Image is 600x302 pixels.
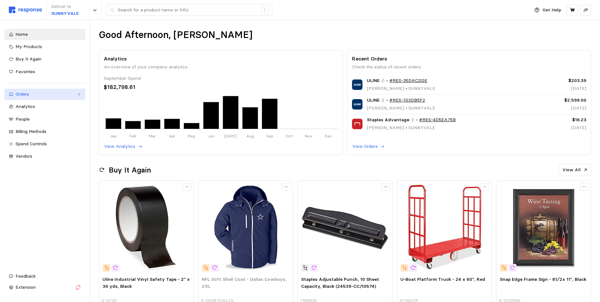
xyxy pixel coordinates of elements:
a: Orders [4,89,85,100]
div: / [261,6,269,14]
span: ULINE [367,97,380,104]
tspan: Mar [149,134,156,138]
a: Analytics [4,101,85,112]
a: #RES-1D3DB5F2 [389,97,425,104]
span: Favorites [15,69,35,74]
button: Extension [4,282,85,293]
button: Get Help [531,4,565,16]
tspan: Apr [169,134,175,138]
tspan: Nov [305,134,312,138]
p: [PERSON_NAME] SUNNYVALE [367,85,435,92]
p: [DATE] [531,124,586,131]
img: 70B1D2A1-A370-446A-9E6BA6574DCEC59D_sc7 [301,184,389,272]
p: $203.39 [531,77,586,84]
span: Buy It Again [15,56,41,62]
a: Spend Controls [4,138,85,150]
span: Billing Methods [15,129,46,134]
p: JP [583,7,588,14]
span: • [404,125,408,130]
a: People [4,114,85,125]
p: • [386,97,388,104]
p: SUNNYVALE [51,10,79,17]
p: Get Help [542,7,561,14]
span: Staples Advantage [367,116,409,123]
input: Search for a product name or SKU [118,4,258,16]
a: Buy It Again [4,53,85,65]
a: Favorites [4,66,85,78]
img: ULINE [352,79,362,90]
span: Home [15,31,28,37]
button: Feedback [4,271,85,282]
span: Extension [15,284,36,290]
span: Snap Edge Frame Sign - 81⁄2x 11", Black [500,276,586,282]
p: [DATE] [531,85,586,92]
p: $2,598.00 [531,97,586,104]
button: View Analytics [104,143,143,150]
p: [PERSON_NAME] SUNNYVALE [367,124,456,131]
tspan: Sep [266,134,273,138]
p: Check the status of recent orders. [352,64,586,71]
tspan: Aug [246,134,254,138]
button: View All [559,164,591,176]
p: An overview of your company analytics. [104,64,338,71]
div: $182,798.61 [104,83,338,91]
a: Home [4,29,85,40]
p: Analytics [104,55,338,63]
img: Staples Advantage [352,119,362,129]
p: • [416,116,418,123]
div: Orders [15,91,74,98]
h2: Buy It Again [109,165,151,175]
p: Recent Orders [352,55,586,63]
a: Billing Methods [4,126,85,137]
p: Deliver to [51,3,79,10]
a: My Products [4,41,85,53]
span: NFL Soft Shell Coat - Dallas Cowboys, 2XL [202,276,287,289]
span: • [404,105,408,111]
span: Uline Industrial Vinyl Safety Tape - 2" x 36 yds, Black [102,276,190,289]
span: • [404,85,408,91]
a: Vendors [4,151,85,162]
p: View Orders [352,143,378,150]
span: Spend Controls [15,141,47,147]
img: svg%3e [9,7,42,13]
span: My Products [15,44,42,49]
p: [PERSON_NAME] SUNNYVALE [367,105,435,112]
div: September Spend [104,75,338,82]
p: $16.23 [531,116,586,123]
tspan: Jan [110,134,117,138]
span: U-Boat Platform Truck - 24 x 60", Red [400,276,485,282]
img: H-2637R [400,184,488,272]
button: View Orders [352,143,385,150]
tspan: [DATE] [224,134,237,138]
span: ULINE [367,77,380,84]
tspan: Oct [286,134,293,138]
span: People [15,116,30,122]
h1: Good Afternoon, [PERSON_NAME] [99,29,252,41]
tspan: Dec [325,134,332,138]
span: Feedback [15,273,36,279]
tspan: Feb [130,134,136,138]
img: ULINE [352,99,362,110]
p: View Analytics [104,143,135,150]
tspan: May [188,134,195,138]
a: #RES-35DACDDE [389,77,427,84]
p: View All [562,167,581,173]
span: Staples Adjustable Punch, 10 Sheet Capacity, Black (24539-CC/10574) [301,276,379,289]
p: [DATE] [531,105,586,112]
img: S-20087DAL2X [202,184,289,272]
img: S-21325BL_txt_USEng [500,184,587,272]
span: Analytics [15,104,35,109]
span: Vendors [15,153,32,159]
p: • [386,77,388,84]
img: S-9732 [102,184,190,272]
tspan: Jun [208,134,214,138]
button: JP [580,4,591,16]
a: #RES-4D5EA75B [419,116,456,123]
